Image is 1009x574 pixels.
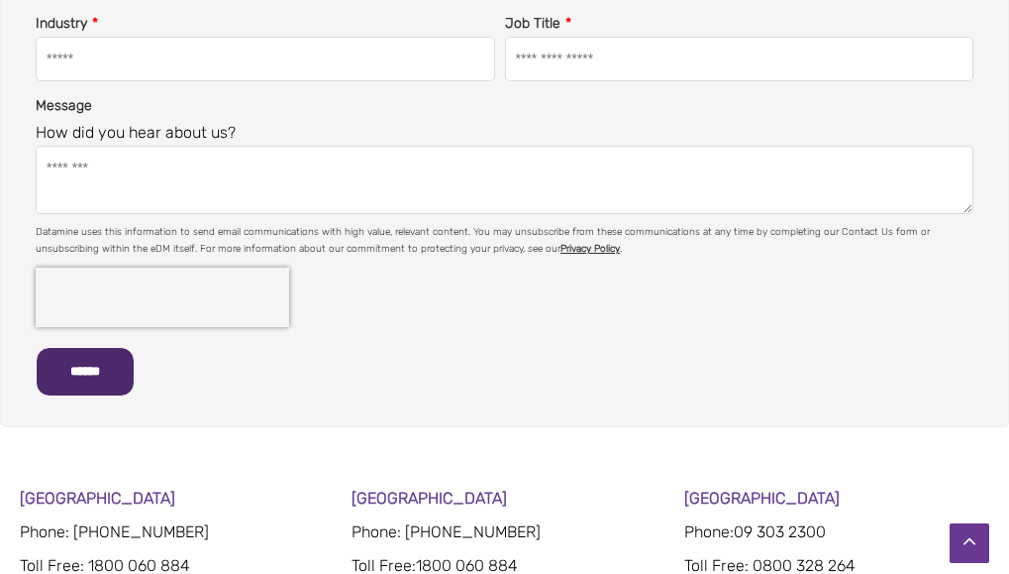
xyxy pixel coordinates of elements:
strong: [GEOGRAPHIC_DATA] [20,489,175,508]
a: Privacy Policy [560,243,620,255]
span: Job Title [505,15,560,32]
iframe: reCAPTCHA [36,268,289,327]
span: Message [36,97,92,114]
p: Phone: [684,520,989,544]
span: Phone: [PHONE_NUMBER] [352,522,541,541]
strong: [GEOGRAPHIC_DATA] [684,489,840,508]
strong: [GEOGRAPHIC_DATA] [352,489,507,508]
span: 09 303 2300 [734,522,826,541]
span: Industry [36,15,87,32]
span: Phone: [PHONE_NUMBER] [20,522,209,541]
p: Datamine uses this information to send email communications with high value, relevant content. Yo... [36,224,973,258]
legend: How did you hear about us? [36,119,973,146]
